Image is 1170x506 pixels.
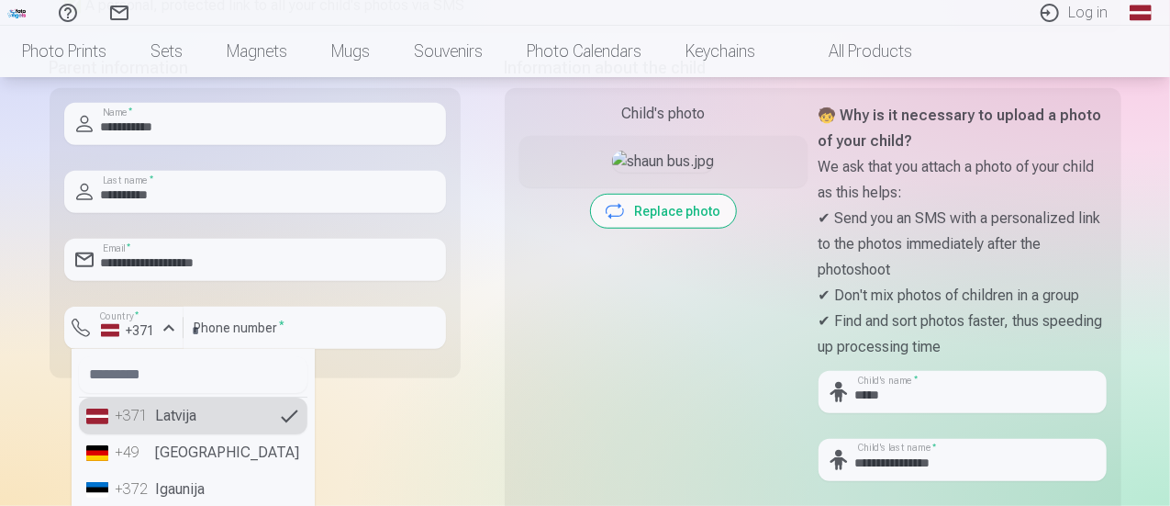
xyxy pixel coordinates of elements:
font: ✔ Send you an SMS with a personalized link to the photos immediately after the photoshoot [819,209,1100,278]
a: Souvenirs [392,26,505,77]
font: Replace photo [635,204,721,219]
font: We ask that you attach a photo of your child as this helps: [819,158,1095,201]
font: Child's photo [621,105,705,122]
a: Photo calendars [505,26,663,77]
a: Sets [128,26,205,77]
font: Mugs [331,41,370,61]
font: Photo calendars [527,41,641,61]
a: All products [777,26,934,77]
div: +371 [116,405,152,427]
img: /fa1 [7,7,28,18]
button: Replace photo [591,195,736,228]
font: ✔ Find and sort photos faster, thus speeding up processing time [819,312,1102,355]
font: Sets [150,41,183,61]
a: Mugs [309,26,392,77]
font: 🧒 Why is it necessary to upload a photo of your child? [819,107,1102,150]
font: +371 [127,323,155,338]
font: ✔ Don't mix photos of children in a group [819,287,1079,304]
font: Photo prints [22,41,106,61]
font: Magnets [227,41,287,61]
div: +372 [116,478,152,500]
div: +49 [116,442,152,464]
li: [GEOGRAPHIC_DATA] [79,434,307,471]
font: Souvenirs [414,41,483,61]
font: All products [829,41,912,61]
font: Country [99,310,134,321]
a: Keychains [663,26,777,77]
font: Keychains [685,41,755,61]
li: Latvija [79,398,307,434]
button: Country*+371 [64,307,184,349]
a: Magnets [205,26,309,77]
img: shaun bus.jpg [612,151,714,173]
font: Log in [1068,4,1108,21]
